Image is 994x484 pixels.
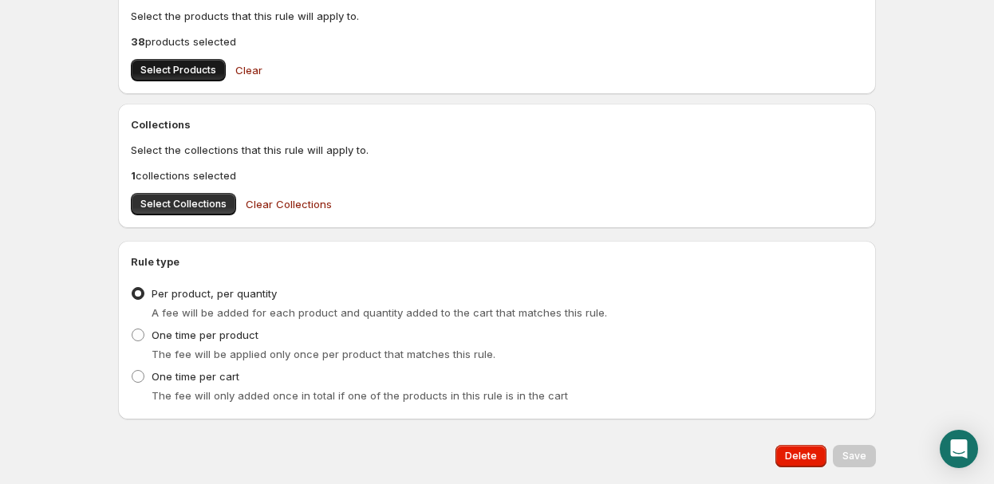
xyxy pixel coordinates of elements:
span: One time per product [152,329,258,341]
button: Select Products [131,59,226,81]
span: A fee will be added for each product and quantity added to the cart that matches this rule. [152,306,607,319]
p: Select the collections that this rule will apply to. [131,142,863,158]
p: Select the products that this rule will apply to. [131,8,863,24]
div: Open Intercom Messenger [940,430,978,468]
b: 38 [131,35,145,48]
h2: Collections [131,116,863,132]
span: Clear Collections [246,196,332,212]
span: Delete [785,450,817,462]
span: Select Collections [140,198,227,211]
p: collections selected [131,167,863,183]
span: The fee will only added once in total if one of the products in this rule is in the cart [152,389,568,402]
button: Select Collections [131,193,236,215]
span: The fee will be applied only once per product that matches this rule. [152,348,495,360]
button: Clear Collections [236,188,341,220]
b: 1 [131,169,136,182]
button: Clear [226,54,272,86]
span: Per product, per quantity [152,287,277,300]
button: Delete [775,445,826,467]
p: products selected [131,33,863,49]
span: Select Products [140,64,216,77]
h2: Rule type [131,254,863,270]
span: Clear [235,62,262,78]
span: One time per cart [152,370,239,383]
